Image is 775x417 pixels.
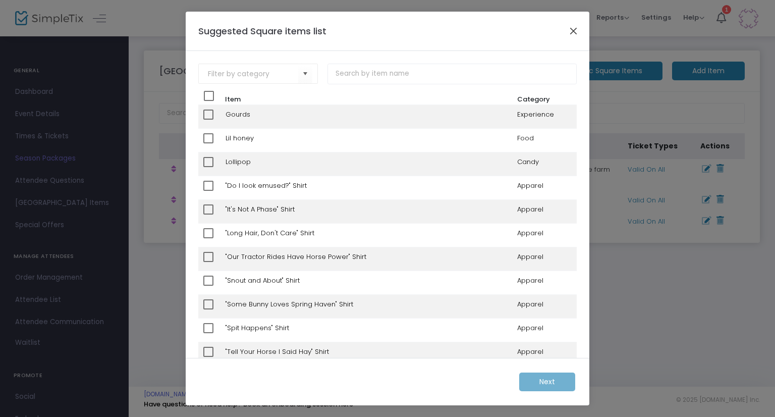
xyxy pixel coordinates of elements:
[220,128,512,152] td: Lil honey
[513,152,577,176] td: Candy
[220,271,512,294] td: "Snout and About" Shirt
[220,247,512,271] td: "Our Tractor Rides Have Horse Power" Shirt
[327,64,576,84] input: Search by item name
[220,105,512,128] td: Gourds
[220,342,512,366] td: "Tell Your Horse I Said Hay" Shirt
[220,152,512,176] td: Lollipop
[513,176,577,199] td: Apparel
[513,342,577,366] td: Apparel
[220,91,512,105] th: Item
[208,69,298,79] input: Filter by category
[220,318,512,342] td: "Spit Happens" Shirt
[513,271,577,294] td: Apparel
[513,223,577,247] td: Apparel
[513,128,577,152] td: Food
[513,318,577,342] td: Apparel
[198,24,326,38] h4: Suggested Square items list
[513,294,577,318] td: Apparel
[513,199,577,223] td: Apparel
[220,176,512,199] td: "Do I look emused?" Shirt
[567,24,580,37] button: Close
[220,199,512,223] td: "It's Not A Phase" Shirt
[513,105,577,128] td: Experience
[513,91,577,105] th: Category
[298,64,312,84] button: Select
[513,247,577,271] td: Apparel
[220,223,512,247] td: "Long Hair, Don't Care" Shirt
[220,294,512,318] td: "Some Bunny Loves Spring Haven" Shirt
